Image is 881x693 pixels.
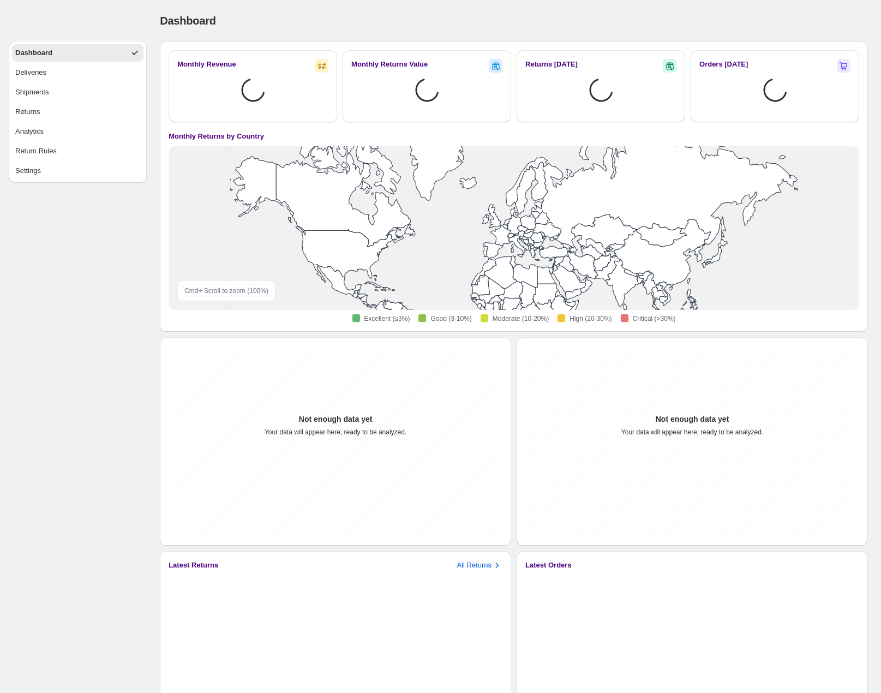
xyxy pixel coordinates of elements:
[457,560,492,571] h3: All Returns
[169,560,218,571] h3: Latest Returns
[15,146,57,157] div: Return Rules
[12,123,143,140] button: Analytics
[351,59,428,70] h2: Monthly Returns Value
[15,47,52,58] div: Dashboard
[12,142,143,160] button: Return Rules
[15,165,41,176] div: Settings
[699,59,748,70] h2: Orders [DATE]
[525,560,572,571] h3: Latest Orders
[364,314,410,323] span: Excellent (≤3%)
[160,15,216,27] span: Dashboard
[12,103,143,121] button: Returns
[525,59,578,70] h2: Returns [DATE]
[169,131,264,142] h4: Monthly Returns by Country
[12,83,143,101] button: Shipments
[493,314,549,323] span: Moderate (10-20%)
[177,280,275,301] div: Cmd + Scroll to zoom ( 100 %)
[15,106,40,117] div: Returns
[457,560,502,571] button: All Returns
[177,59,236,70] h2: Monthly Revenue
[12,64,143,81] button: Deliveries
[570,314,612,323] span: High (20-30%)
[633,314,676,323] span: Critical (>30%)
[15,126,44,137] div: Analytics
[12,162,143,180] button: Settings
[430,314,471,323] span: Good (3-10%)
[15,67,46,78] div: Deliveries
[12,44,143,62] button: Dashboard
[15,87,49,98] div: Shipments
